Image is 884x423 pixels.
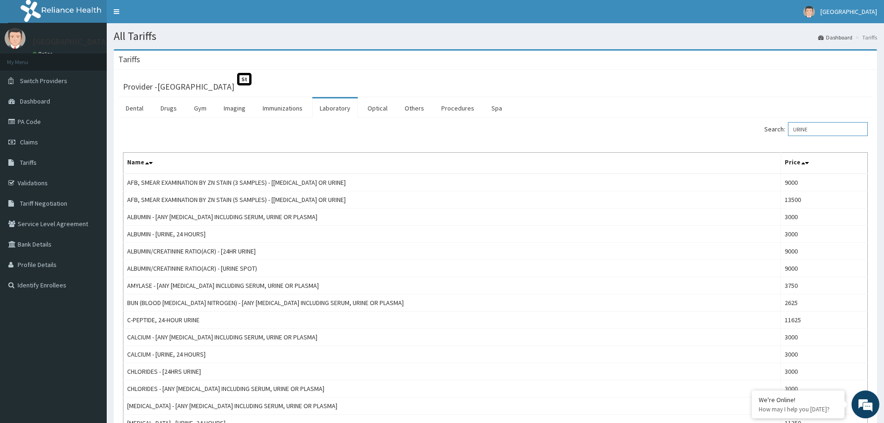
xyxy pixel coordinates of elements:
[152,5,174,27] div: Minimize live chat window
[360,98,395,118] a: Optical
[123,191,781,208] td: AFB, SMEAR EXAMINATION BY ZN STAIN (5 SAMPLES) - [[MEDICAL_DATA] OR URINE]
[781,191,867,208] td: 13500
[759,405,838,413] p: How may I help you today?
[118,55,140,64] h3: Tariffs
[123,294,781,312] td: BUN (BLOOD [MEDICAL_DATA] NITROGEN) - [ANY [MEDICAL_DATA] INCLUDING SERUM, URINE OR PLASMA]
[255,98,310,118] a: Immunizations
[20,77,67,85] span: Switch Providers
[764,122,868,136] label: Search:
[781,260,867,277] td: 9000
[781,277,867,294] td: 3750
[781,174,867,191] td: 9000
[48,52,156,64] div: Chat with us now
[781,226,867,243] td: 3000
[123,226,781,243] td: ALBUMIN - [URINE, 24 HOURS]
[123,208,781,226] td: ALBUMIN - [ANY [MEDICAL_DATA] INCLUDING SERUM, URINE OR PLASMA]
[123,83,234,91] h3: Provider - [GEOGRAPHIC_DATA]
[123,277,781,294] td: AMYLASE - [ANY [MEDICAL_DATA] INCLUDING SERUM, URINE OR PLASMA]
[20,138,38,146] span: Claims
[20,199,67,208] span: Tariff Negotiation
[123,363,781,380] td: CHLORIDES - [24HRS URINE]
[17,46,38,70] img: d_794563401_company_1708531726252_794563401
[781,153,867,174] th: Price
[484,98,510,118] a: Spa
[32,38,109,46] p: [GEOGRAPHIC_DATA]
[788,122,868,136] input: Search:
[820,7,877,16] span: [GEOGRAPHIC_DATA]
[237,73,252,85] span: St
[123,329,781,346] td: CALCIUM - [ANY [MEDICAL_DATA] INCLUDING SERUM, URINE OR PLASMA]
[781,294,867,312] td: 2625
[32,51,55,57] a: Online
[123,346,781,363] td: CALCIUM - [URINE, 24 HOURS]
[20,97,50,105] span: Dashboard
[123,243,781,260] td: ALBUMIN/CREATININE RATIO(ACR) - [24HR URINE]
[759,396,838,404] div: We're Online!
[853,33,877,41] li: Tariffs
[5,254,177,286] textarea: Type your message and hit 'Enter'
[114,30,877,42] h1: All Tariffs
[781,312,867,329] td: 11625
[216,98,253,118] a: Imaging
[54,117,128,211] span: We're online!
[123,397,781,415] td: [MEDICAL_DATA] - [ANY [MEDICAL_DATA] INCLUDING SERUM, URINE OR PLASMA]
[781,208,867,226] td: 3000
[781,243,867,260] td: 9000
[123,174,781,191] td: AFB, SMEAR EXAMINATION BY ZN STAIN (3 SAMPLES) - [[MEDICAL_DATA] OR URINE]
[123,380,781,397] td: CHLORIDES - [ANY [MEDICAL_DATA] INCLUDING SERUM, URINE OR PLASMA]
[781,329,867,346] td: 3000
[781,346,867,363] td: 3000
[434,98,482,118] a: Procedures
[153,98,184,118] a: Drugs
[397,98,432,118] a: Others
[123,312,781,329] td: C-PEPTIDE, 24-HOUR URINE
[5,28,26,49] img: User Image
[187,98,214,118] a: Gym
[312,98,358,118] a: Laboratory
[118,98,151,118] a: Dental
[803,6,815,18] img: User Image
[123,153,781,174] th: Name
[818,33,852,41] a: Dashboard
[781,363,867,380] td: 3000
[20,158,37,167] span: Tariffs
[123,260,781,277] td: ALBUMIN/CREATININE RATIO(ACR) - [URINE SPOT)
[781,380,867,397] td: 3000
